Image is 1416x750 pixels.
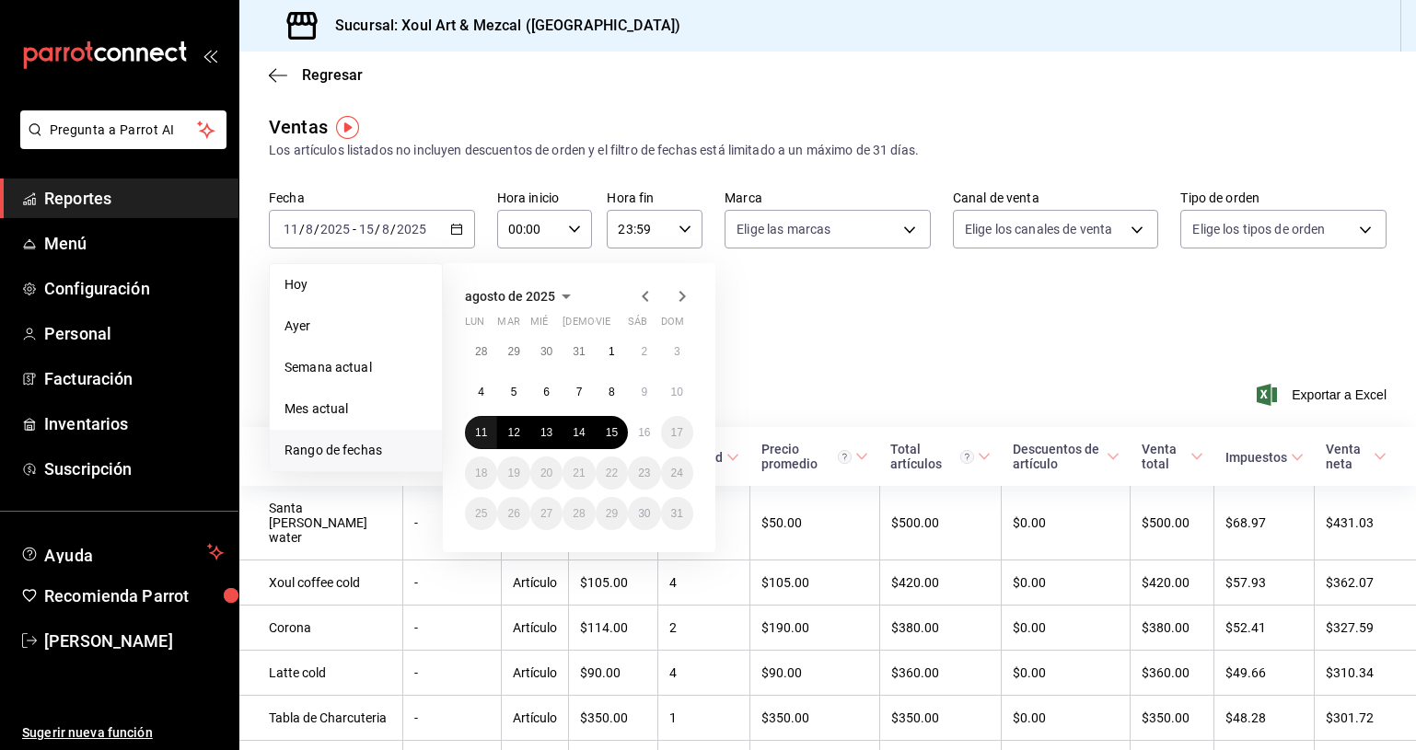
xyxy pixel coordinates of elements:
[507,426,519,439] abbr: 12 de agosto de 2025
[44,186,224,211] span: Reportes
[628,416,660,449] button: 16 de agosto de 2025
[465,285,577,307] button: agosto de 2025
[396,222,427,237] input: ----
[402,486,502,560] td: -
[239,560,402,606] td: Xoul coffee cold
[44,629,224,653] span: [PERSON_NAME]
[44,231,224,256] span: Menú
[478,386,484,398] abbr: 4 de agosto de 2025
[879,486,1002,560] td: $500.00
[671,507,683,520] abbr: 31 de agosto de 2025
[661,456,693,490] button: 24 de agosto de 2025
[475,426,487,439] abbr: 11 de agosto de 2025
[269,66,363,84] button: Regresar
[497,335,529,368] button: 29 de julio de 2025
[1225,450,1304,465] span: Impuestos
[269,113,328,141] div: Ventas
[502,696,569,741] td: Artículo
[1315,486,1416,560] td: $431.03
[569,651,658,696] td: $90.00
[628,456,660,490] button: 23 de agosto de 2025
[576,386,583,398] abbr: 7 de agosto de 2025
[1214,651,1315,696] td: $49.66
[563,416,595,449] button: 14 de agosto de 2025
[353,222,356,237] span: -
[13,133,226,153] a: Pregunta a Parrot AI
[543,386,550,398] abbr: 6 de agosto de 2025
[953,191,1159,204] label: Canal de venta
[44,411,224,436] span: Inventarios
[638,467,650,479] abbr: 23 de agosto de 2025
[320,15,680,37] h3: Sucursal: Xoul Art & Mezcal ([GEOGRAPHIC_DATA])
[402,560,502,606] td: -
[497,416,529,449] button: 12 de agosto de 2025
[44,583,224,608] span: Recomienda Parrot
[475,345,487,358] abbr: 28 de julio de 2025
[381,222,390,237] input: --
[1131,606,1214,651] td: $380.00
[239,606,402,651] td: Corona
[890,442,974,471] div: Total artículos
[838,450,852,464] svg: Precio promedio = Total artículos / cantidad
[465,456,497,490] button: 18 de agosto de 2025
[607,191,702,204] label: Hora fin
[1180,191,1387,204] label: Tipo de orden
[497,191,593,204] label: Hora inicio
[375,222,380,237] span: /
[569,696,658,741] td: $350.00
[44,541,200,563] span: Ayuda
[1013,442,1103,471] div: Descuentos de artículo
[530,335,563,368] button: 30 de julio de 2025
[761,442,868,471] span: Precio promedio
[671,386,683,398] abbr: 10 de agosto de 2025
[573,507,585,520] abbr: 28 de agosto de 2025
[497,497,529,530] button: 26 de agosto de 2025
[1131,696,1214,741] td: $350.00
[628,316,647,335] abbr: sábado
[283,222,299,237] input: --
[737,220,830,238] span: Elige las marcas
[1002,560,1131,606] td: $0.00
[475,507,487,520] abbr: 25 de agosto de 2025
[1225,450,1287,465] div: Impuestos
[302,66,363,84] span: Regresar
[573,426,585,439] abbr: 14 de agosto de 2025
[530,375,563,409] button: 6 de agosto de 2025
[1142,442,1203,471] span: Venta total
[606,507,618,520] abbr: 29 de agosto de 2025
[1013,442,1120,471] span: Descuentos de artículo
[284,275,427,294] span: Hoy
[305,222,314,237] input: --
[269,141,1387,160] div: Los artículos listados no incluyen descuentos de orden y el filtro de fechas está limitado a un m...
[1002,696,1131,741] td: $0.00
[563,456,595,490] button: 21 de agosto de 2025
[569,606,658,651] td: $114.00
[507,467,519,479] abbr: 19 de agosto de 2025
[879,606,1002,651] td: $380.00
[203,48,217,63] button: open_drawer_menu
[22,723,224,743] span: Sugerir nueva función
[1192,220,1325,238] span: Elige los tipos de orden
[530,456,563,490] button: 20 de agosto de 2025
[465,316,484,335] abbr: lunes
[530,416,563,449] button: 13 de agosto de 2025
[879,696,1002,741] td: $350.00
[563,497,595,530] button: 28 de agosto de 2025
[609,345,615,358] abbr: 1 de agosto de 2025
[658,560,750,606] td: 4
[402,696,502,741] td: -
[658,651,750,696] td: 4
[596,456,628,490] button: 22 de agosto de 2025
[890,442,991,471] span: Total artículos
[1214,606,1315,651] td: $52.41
[661,375,693,409] button: 10 de agosto de 2025
[1260,384,1387,406] button: Exportar a Excel
[1214,486,1315,560] td: $68.97
[44,456,224,481] span: Suscripción
[239,651,402,696] td: Latte cold
[502,560,569,606] td: Artículo
[573,467,585,479] abbr: 21 de agosto de 2025
[674,345,680,358] abbr: 3 de agosto de 2025
[540,426,552,439] abbr: 13 de agosto de 2025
